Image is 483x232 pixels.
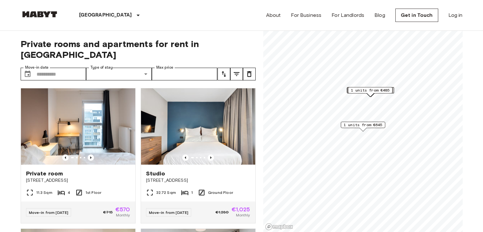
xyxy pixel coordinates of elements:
a: About [266,11,281,19]
span: Move-in from [DATE] [149,210,189,215]
span: Studio [146,170,165,177]
span: 1 units from €485 [351,87,390,93]
span: Move-in from [DATE] [29,210,69,215]
a: For Landlords [332,11,364,19]
span: Ground Floor [208,190,233,195]
span: 4 [68,190,70,195]
button: Previous image [182,154,189,161]
span: €1,280 [216,209,229,215]
a: Mapbox logo [265,223,293,230]
label: Type of stay [91,65,113,70]
a: Marketing picture of unit DE-01-481-006-01Previous imagePrevious imageStudio[STREET_ADDRESS]32.72... [141,88,256,223]
span: 1st Floor [85,190,101,195]
button: Previous image [88,154,94,161]
button: tune [218,68,230,80]
img: Marketing picture of unit DE-01-481-006-01 [141,88,255,165]
label: Move-in date [25,65,49,70]
a: Blog [374,11,385,19]
img: Habyt [21,11,59,17]
span: Private rooms and apartments for rent in [GEOGRAPHIC_DATA] [21,38,256,60]
div: Map marker [347,87,393,97]
img: Marketing picture of unit DE-01-12-003-01Q [21,88,135,165]
span: [STREET_ADDRESS] [26,177,130,184]
a: Get in Touch [395,9,438,22]
a: For Business [291,11,321,19]
label: Max price [156,65,173,70]
button: Choose date [21,68,34,80]
span: Monthly [116,212,130,218]
div: Map marker [348,87,392,97]
button: tune [243,68,256,80]
p: [GEOGRAPHIC_DATA] [79,11,132,19]
span: Monthly [236,212,250,218]
span: €715 [103,209,113,215]
span: 1 units from €645 [344,122,382,128]
div: Map marker [341,122,385,132]
button: tune [230,68,243,80]
span: 1 [191,190,193,195]
span: 11.3 Sqm [36,190,52,195]
button: Previous image [62,154,69,161]
a: Marketing picture of unit DE-01-12-003-01QPrevious imagePrevious imagePrivate room[STREET_ADDRESS... [21,88,136,223]
span: €570 [115,207,130,212]
span: Private room [26,170,63,177]
button: Previous image [208,154,214,161]
div: Map marker [347,87,394,97]
a: Log in [448,11,463,19]
span: [STREET_ADDRESS] [146,177,250,184]
span: 32.72 Sqm [156,190,176,195]
span: €1,025 [231,207,250,212]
